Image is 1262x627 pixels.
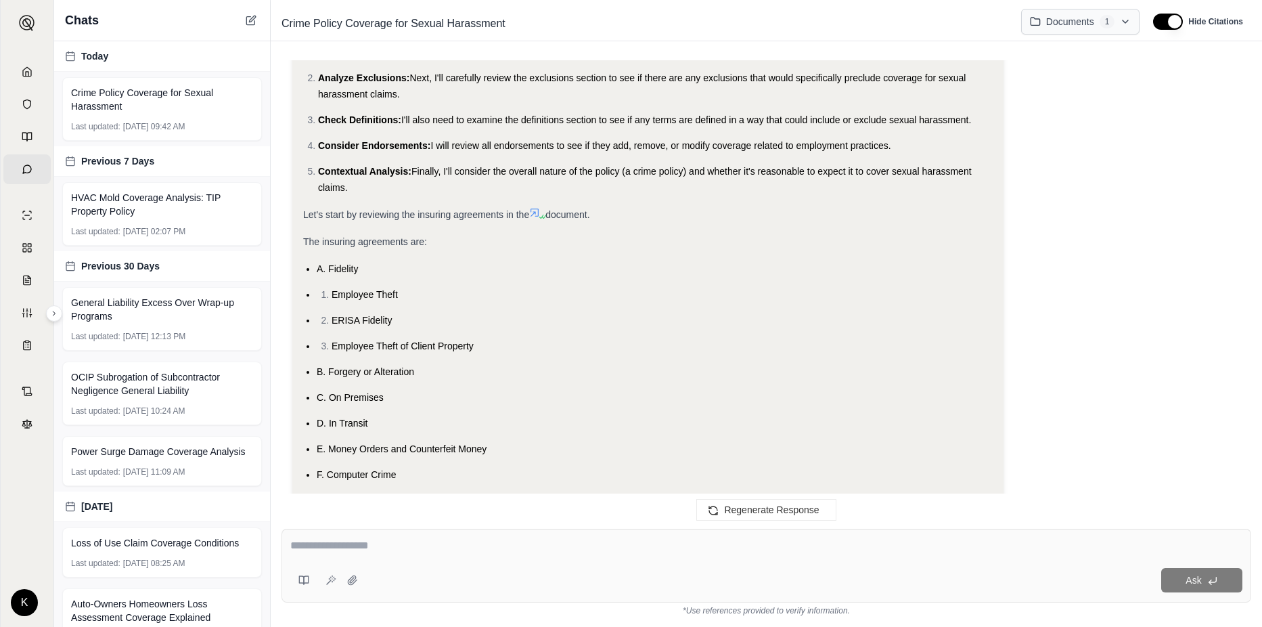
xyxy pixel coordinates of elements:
span: Consider Endorsements: [318,140,430,151]
span: Last updated: [71,467,120,477]
span: I will review all endorsements to see if they add, remove, or modify coverage related to employme... [430,140,891,151]
span: 1 [1100,15,1115,28]
span: HVAC Mold Coverage Analysis: TIP Property Policy [71,191,253,218]
span: Documents [1046,15,1094,28]
span: C. On Premises [317,392,384,403]
a: Claim Coverage [3,265,51,295]
span: Last updated: [71,406,120,416]
a: Coverage Table [3,330,51,360]
span: Analyze Exclusions: [318,72,409,83]
button: Documents1 [1021,9,1140,35]
button: Regenerate Response [696,499,836,521]
span: Last updated: [71,331,120,342]
span: [DATE] 10:24 AM [123,406,185,416]
span: Contextual Analysis: [318,166,411,177]
span: Employee Theft of Client Property [332,341,474,351]
a: Policy Comparisons [3,233,51,263]
div: K [11,589,38,616]
span: Next, I'll carefully review the exclusions section to see if there are any exclusions that would ... [318,72,966,100]
span: D. In Transit [317,418,367,429]
span: [DATE] 12:13 PM [123,331,185,342]
span: Chats [65,11,99,30]
span: Previous 7 Days [81,154,154,168]
span: [DATE] 02:07 PM [123,226,185,237]
a: Custom Report [3,298,51,328]
span: Auto-Owners Homeowners Loss Assessment Coverage Explained [71,597,253,624]
span: [DATE] 08:25 AM [123,558,185,569]
span: Loss of Use Claim Coverage Conditions [71,536,239,550]
span: Ask [1186,575,1201,586]
span: Hide Citations [1188,16,1243,27]
span: [DATE] [81,500,112,513]
span: E. Money Orders and Counterfeit Money [317,444,487,454]
button: Expand sidebar [14,9,41,37]
a: Single Policy [3,200,51,230]
a: Home [3,57,51,87]
a: Documents Vault [3,89,51,119]
span: B. Forgery or Alteration [317,366,414,377]
a: Contract Analysis [3,376,51,406]
span: Crime Policy Coverage for Sexual Harassment [276,13,511,35]
button: New Chat [243,12,259,28]
img: Expand sidebar [19,15,35,31]
div: *Use references provided to verify information. [281,603,1251,616]
span: document. [545,209,589,220]
span: Power Surge Damage Coverage Analysis [71,445,246,458]
span: The insuring agreements are: [303,236,427,247]
span: Let's start by reviewing the insuring agreements in the [303,209,529,220]
span: OCIP Subrogation of Subcontractor Negligence General Liability [71,370,253,397]
span: [DATE] 11:09 AM [123,467,185,477]
span: A. Fidelity [317,263,358,274]
span: Last updated: [71,558,120,569]
span: Last updated: [71,121,120,132]
span: Finally, I'll consider the overall nature of the policy (a crime policy) and whether it's reasona... [318,166,972,193]
a: Legal Search Engine [3,409,51,439]
span: Today [81,49,108,63]
a: Chat [3,154,51,184]
span: Crime Policy Coverage for Sexual Harassment [71,86,253,113]
span: [DATE] 09:42 AM [123,121,185,132]
div: Edit Title [276,13,1010,35]
button: Expand sidebar [46,305,62,322]
span: F. Computer Crime [317,469,396,480]
span: Employee Theft [332,289,398,300]
span: Previous 30 Days [81,259,160,273]
span: General Liability Excess Over Wrap-up Programs [71,296,253,323]
a: Prompt Library [3,122,51,152]
span: I'll also need to examine the definitions section to see if any terms are defined in a way that c... [401,114,971,125]
span: ERISA Fidelity [332,315,392,326]
span: Check Definitions: [318,114,401,125]
span: Regenerate Response [724,504,819,515]
span: Last updated: [71,226,120,237]
button: Ask [1161,568,1242,592]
